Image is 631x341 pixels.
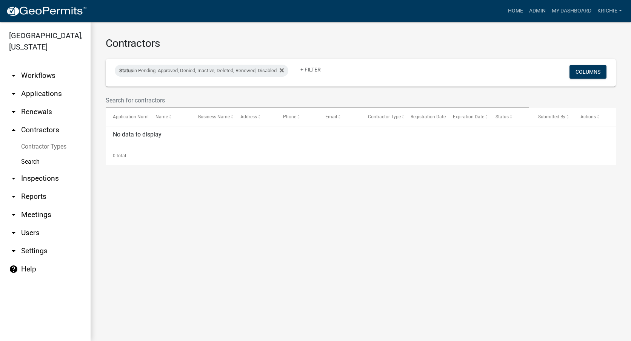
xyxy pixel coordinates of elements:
[9,192,18,201] i: arrow_drop_down
[106,108,148,126] datatable-header-cell: Application Number
[119,68,133,73] span: Status
[531,108,574,126] datatable-header-cell: Submitted By
[294,63,327,76] a: + Filter
[538,114,565,119] span: Submitted By
[276,108,319,126] datatable-header-cell: Phone
[488,108,531,126] datatable-header-cell: Status
[573,108,616,126] datatable-header-cell: Actions
[325,114,337,119] span: Email
[9,246,18,256] i: arrow_drop_down
[526,4,549,18] a: Admin
[446,108,488,126] datatable-header-cell: Expiration Date
[113,114,154,119] span: Application Number
[9,89,18,98] i: arrow_drop_down
[9,265,18,274] i: help
[148,108,191,126] datatable-header-cell: Name
[106,93,529,108] input: Search for contractors
[505,4,526,18] a: Home
[403,108,446,126] datatable-header-cell: Registration Date
[240,114,257,119] span: Address
[191,108,233,126] datatable-header-cell: Business Name
[580,114,596,119] span: Actions
[411,114,446,119] span: Registration Date
[361,108,403,126] datatable-header-cell: Contractor Type
[453,114,484,119] span: Expiration Date
[198,114,230,119] span: Business Name
[106,37,616,50] h3: Contractors
[283,114,296,119] span: Phone
[106,127,616,146] div: No data to display
[9,210,18,219] i: arrow_drop_down
[9,174,18,183] i: arrow_drop_down
[318,108,361,126] datatable-header-cell: Email
[549,4,594,18] a: My Dashboard
[496,114,509,119] span: Status
[155,114,168,119] span: Name
[594,4,625,18] a: krichie
[9,107,18,116] i: arrow_drop_down
[9,71,18,80] i: arrow_drop_down
[115,65,288,77] div: in Pending, Approved, Denied, Inactive, Deleted, Renewed, Disabled
[9,228,18,237] i: arrow_drop_down
[569,65,606,79] button: Columns
[233,108,276,126] datatable-header-cell: Address
[106,146,616,165] div: 0 total
[9,126,18,135] i: arrow_drop_up
[368,114,401,119] span: Contractor Type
